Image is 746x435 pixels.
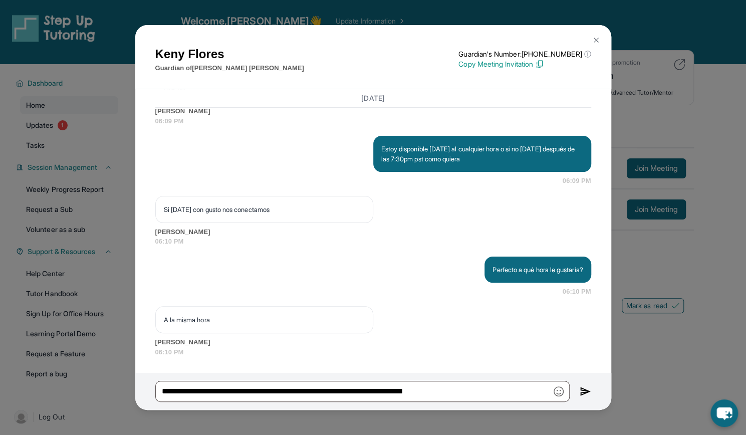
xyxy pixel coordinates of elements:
[155,227,591,237] span: [PERSON_NAME]
[164,204,365,214] p: Si [DATE] con gusto nos conectamos
[458,59,591,69] p: Copy Meeting Invitation
[381,144,583,164] p: Estoy disponible [DATE] al cualquier hora o si no [DATE] después de las 7:30pm pst como quiera
[164,315,365,325] p: A la misma hora
[458,49,591,59] p: Guardian's Number: [PHONE_NUMBER]
[580,385,591,397] img: Send icon
[155,63,304,73] p: Guardian of [PERSON_NAME] [PERSON_NAME]
[155,116,591,126] span: 06:09 PM
[710,399,738,427] button: chat-button
[554,386,564,396] img: Emoji
[155,106,591,116] span: [PERSON_NAME]
[155,93,591,103] h3: [DATE]
[155,347,591,357] span: 06:10 PM
[155,337,591,347] span: [PERSON_NAME]
[584,49,591,59] span: ⓘ
[592,36,600,44] img: Close Icon
[155,45,304,63] h1: Keny Flores
[535,60,544,69] img: Copy Icon
[492,265,583,275] p: Perfecto a qué hora le gustaría?
[563,287,591,297] span: 06:10 PM
[155,237,591,247] span: 06:10 PM
[563,176,591,186] span: 06:09 PM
